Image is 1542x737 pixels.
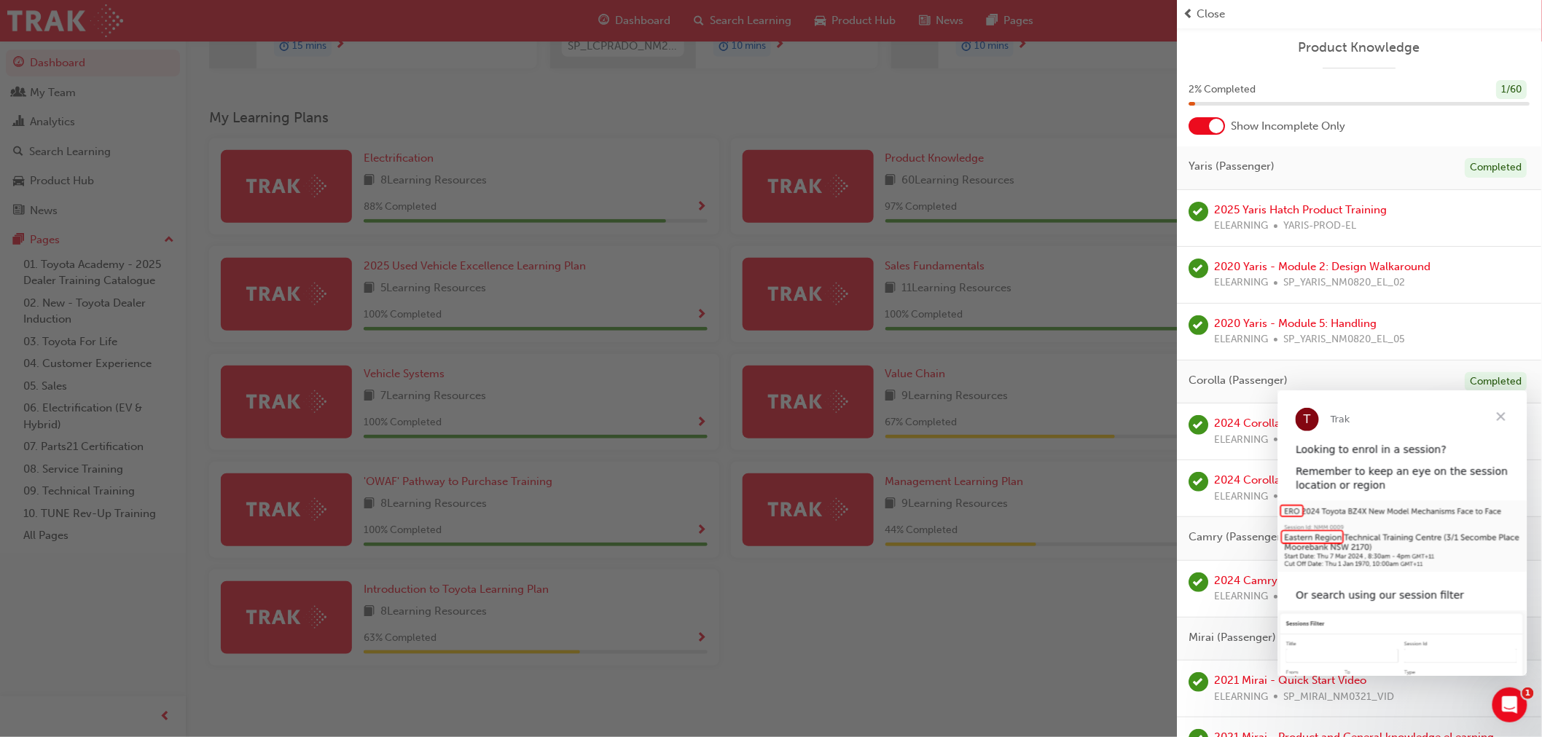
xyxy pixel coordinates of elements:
[1189,259,1209,278] span: learningRecordVerb_COMPLETE-icon
[1189,315,1209,335] span: learningRecordVerb_COMPLETE-icon
[1215,331,1269,348] span: ELEARNING
[1183,6,1194,23] span: prev-icon
[1232,118,1346,135] span: Show Incomplete Only
[1215,317,1377,330] a: 2020 Yaris - Module 5: Handling
[1189,629,1277,646] span: Mirai (Passenger)
[1189,472,1209,492] span: learningRecordVerb_PASS-icon
[1183,6,1536,23] button: prev-iconClose
[1189,158,1275,175] span: Yaris (Passenger)
[1189,39,1530,56] a: Product Knowledge
[1278,390,1527,676] iframe: Intercom live chat message
[1215,260,1431,273] a: 2020 Yaris - Module 2: Design Walkaround
[1189,82,1256,98] span: 2 % Completed
[1284,218,1357,234] span: YARIS-PROD-EL
[1189,672,1209,692] span: learningRecordVerb_COMPLETE-icon
[1215,432,1269,449] span: ELEARNING
[1215,275,1269,291] span: ELEARNING
[1197,6,1226,23] span: Close
[1215,218,1269,234] span: ELEARNING
[1189,529,1285,545] span: Camry (Passenger)
[1189,415,1209,435] span: learningRecordVerb_PASS-icon
[1215,473,1402,486] a: 2024 Corolla Sedan Product Training
[1284,275,1406,291] span: SP_YARIS_NM0820_EL_02
[1189,372,1288,389] span: Corolla (Passenger)
[1492,687,1527,722] iframe: Intercom live chat
[1189,202,1209,221] span: learningRecordVerb_PASS-icon
[1215,203,1388,216] a: 2025 Yaris Hatch Product Training
[1189,572,1209,592] span: learningRecordVerb_PASS-icon
[1215,674,1367,687] a: 2021 Mirai - Quick Start Video
[1215,489,1269,505] span: ELEARNING
[1284,689,1395,706] span: SP_MIRAI_NM0321_VID
[1284,331,1406,348] span: SP_YARIS_NM0820_EL_05
[1215,588,1269,605] span: ELEARNING
[1215,417,1401,430] a: 2024 Corolla Hatch Product Training
[1465,372,1527,392] div: Completed
[1497,80,1527,100] div: 1 / 60
[1465,158,1527,178] div: Completed
[1215,574,1374,587] a: 2024 Camry Product eLearning
[1215,689,1269,706] span: ELEARNING
[1522,687,1534,699] span: 1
